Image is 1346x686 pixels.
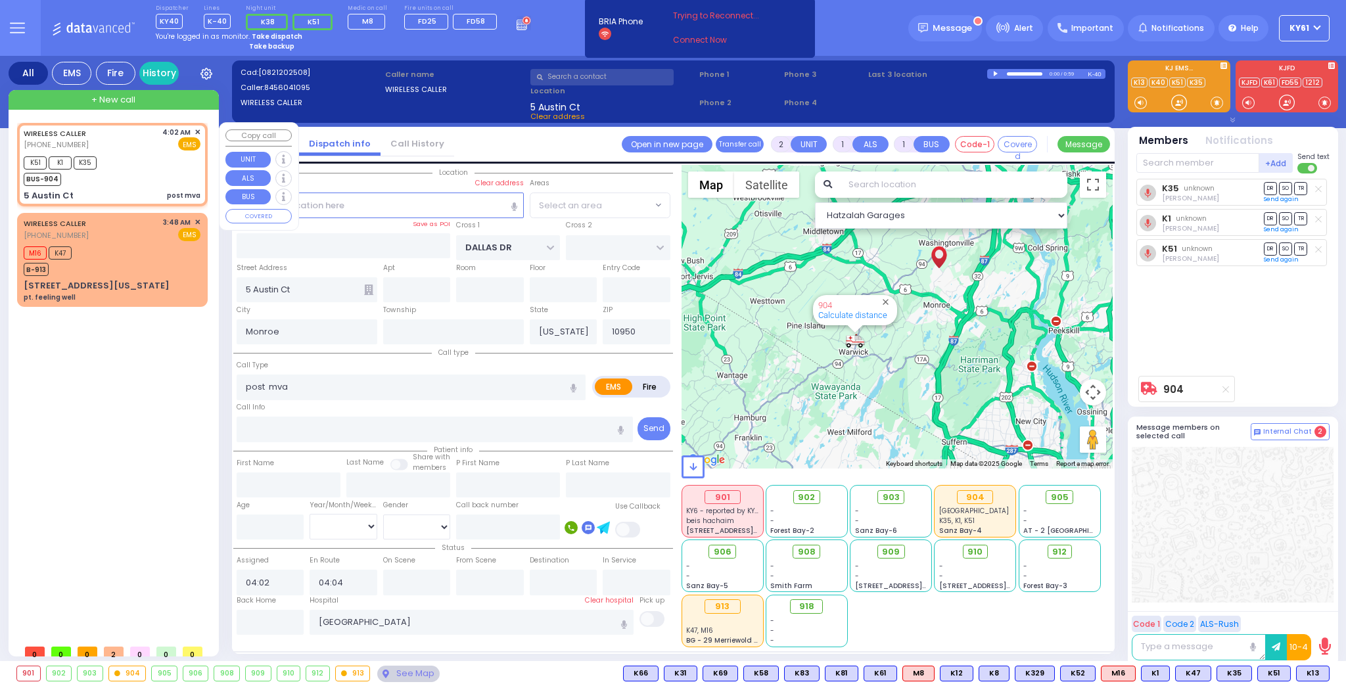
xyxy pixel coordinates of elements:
[1015,666,1055,681] div: BLS
[530,305,548,315] label: State
[1294,242,1307,255] span: TR
[770,571,774,581] span: -
[246,666,271,681] div: 909
[1264,256,1299,263] a: Send again
[310,555,340,566] label: En Route
[346,457,384,468] label: Last Name
[530,111,585,122] span: Clear address
[539,199,602,212] span: Select an area
[1254,429,1261,436] img: comment-alt.png
[1060,66,1063,81] div: /
[1131,78,1148,87] a: K13
[1151,22,1204,34] span: Notifications
[130,647,150,656] span: 0
[1139,133,1188,149] button: Members
[241,67,381,78] label: Cad:
[47,666,72,681] div: 902
[1163,616,1196,632] button: Code 2
[703,666,738,681] div: BLS
[1187,78,1205,87] a: K35
[156,5,189,12] label: Dispatcher
[237,305,250,315] label: City
[204,5,231,12] label: Lines
[1141,666,1170,681] div: BLS
[96,62,135,85] div: Fire
[237,555,269,566] label: Assigned
[979,666,1009,681] div: K8
[686,626,713,635] span: K47, M16
[381,137,454,150] a: Call History
[686,526,810,536] span: [STREET_ADDRESS][PERSON_NAME]
[362,16,373,26] span: M8
[237,500,250,511] label: Age
[599,16,643,28] span: BRIA Phone
[939,561,943,571] span: -
[1241,22,1259,34] span: Help
[770,616,843,626] div: -
[52,20,139,36] img: Logo
[595,378,633,395] label: EMS
[798,545,816,559] span: 908
[435,543,471,553] span: Status
[686,561,690,571] span: -
[1023,506,1027,516] span: -
[1051,491,1069,504] span: 905
[1279,182,1292,194] span: SO
[456,263,476,273] label: Room
[24,156,47,170] span: K51
[17,666,40,681] div: 901
[24,139,89,150] span: [PHONE_NUMBER]
[1101,666,1136,681] div: M16
[879,296,892,308] button: Close
[385,69,526,80] label: Caller name
[933,22,972,35] span: Message
[784,69,864,80] span: Phone 3
[49,246,72,260] span: K47
[237,360,268,371] label: Call Type
[1182,244,1213,254] span: unknown
[24,246,47,260] span: M16
[1264,242,1277,255] span: DR
[24,128,86,139] a: WIRELESS CALLER
[686,635,760,645] span: BG - 29 Merriewold S.
[156,14,183,29] span: KY40
[24,292,76,302] div: pt. feeling well
[178,137,200,150] span: EMS
[1264,182,1277,194] span: DR
[770,506,774,516] span: -
[1296,666,1330,681] div: BLS
[743,666,779,681] div: K58
[308,16,319,27] span: K51
[139,62,179,85] a: History
[1257,666,1291,681] div: BLS
[237,458,274,469] label: First Name
[1289,22,1309,34] span: KY61
[855,506,859,516] span: -
[51,647,71,656] span: 0
[530,555,569,566] label: Destination
[24,189,74,202] div: 5 Austin Ct
[404,5,501,12] label: Fire units on call
[1287,634,1311,660] button: 10-4
[241,97,381,108] label: WIRELESS CALLER
[163,217,191,227] span: 3:48 AM
[566,458,609,469] label: P Last Name
[1080,171,1106,198] button: Toggle fullscreen view
[1162,214,1171,223] a: K1
[939,581,1063,591] span: [STREET_ADDRESS][PERSON_NAME]
[770,581,812,591] span: Smith Farm
[1176,214,1207,223] span: unknown
[214,666,239,681] div: 908
[1057,136,1110,152] button: Message
[104,647,124,656] span: 2
[383,555,415,566] label: On Scene
[1060,666,1096,681] div: BLS
[258,67,310,78] span: [0821202508]
[784,666,820,681] div: K83
[1023,571,1027,581] span: -
[1023,516,1027,526] span: -
[241,82,381,93] label: Caller:
[639,595,664,606] label: Pick up
[1071,22,1113,34] span: Important
[791,136,827,152] button: UNIT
